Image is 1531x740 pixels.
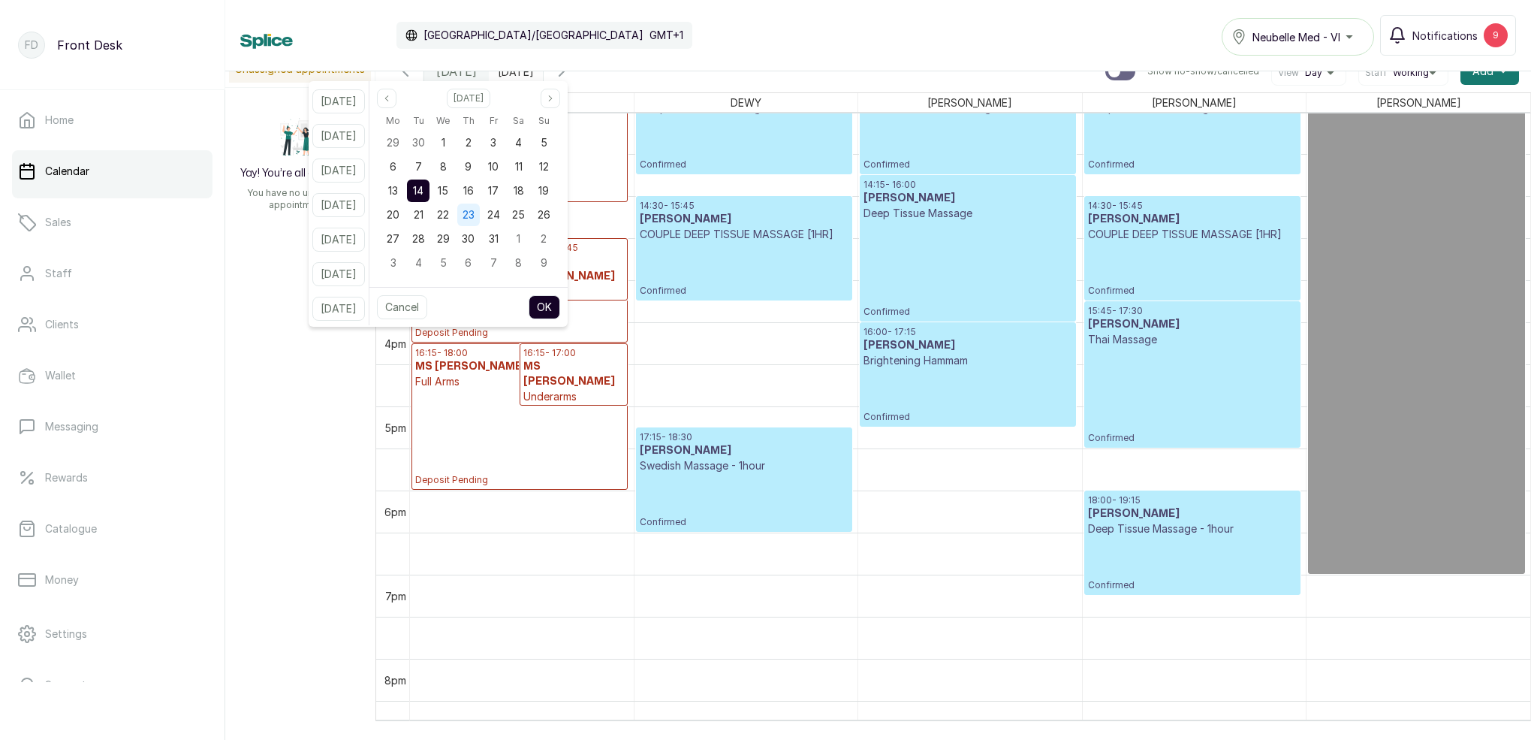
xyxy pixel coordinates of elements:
[12,252,212,294] a: Staff
[381,420,409,436] div: 5pm
[387,208,399,221] span: 20
[1278,67,1340,79] button: ViewDay
[45,113,74,128] p: Home
[45,678,86,693] p: Support
[381,179,405,203] div: 13 Oct 2025
[523,284,624,314] p: UNDER [PERSON_NAME]
[414,208,423,221] span: 21
[381,227,405,251] div: 27 Oct 2025
[413,184,423,197] span: 14
[431,155,456,179] div: 08 Oct 2025
[924,93,1015,112] span: [PERSON_NAME]
[640,431,848,443] p: 17:15 - 18:30
[1252,29,1340,45] span: Neubelle Med - VI
[12,406,212,448] a: Messaging
[863,116,1072,171] p: Confirmed
[405,227,430,251] div: 28 Oct 2025
[312,89,365,113] button: [DATE]
[456,179,481,203] div: 16 Oct 2025
[12,664,212,706] a: Support
[312,159,365,183] button: [DATE]
[1147,65,1259,77] p: Show no-show/cancelled
[506,179,531,203] div: 18 Oct 2025
[413,112,424,130] span: Tu
[640,443,848,458] h3: [PERSON_NAME]
[463,184,474,197] span: 16
[531,203,556,227] div: 26 Oct 2025
[538,184,549,197] span: 19
[381,111,405,131] div: Monday
[312,262,365,286] button: [DATE]
[57,36,122,54] p: Front Desk
[442,136,445,149] span: 1
[1088,536,1297,591] p: Confirmed
[45,419,98,434] p: Messaging
[423,28,643,43] p: [GEOGRAPHIC_DATA]/[GEOGRAPHIC_DATA]
[1088,116,1297,171] p: Confirmed
[863,326,1072,338] p: 16:00 - 17:15
[523,242,624,254] p: 15:00 - 15:45
[728,93,764,112] span: DEWY
[1088,494,1297,506] p: 18:00 - 19:15
[506,227,531,251] div: 01 Nov 2025
[447,89,490,108] button: Select month
[463,208,475,221] span: 23
[512,208,525,221] span: 25
[640,227,848,242] p: COUPLE DEEP TISSUE MASSAGE [1HR]
[312,124,365,148] button: [DATE]
[456,227,481,251] div: 30 Oct 2025
[234,187,366,211] p: You have no unassigned appointments.
[1484,23,1508,47] div: 9
[1149,93,1240,112] span: [PERSON_NAME]
[25,38,38,53] p: FD
[481,203,506,227] div: 24 Oct 2025
[463,112,475,130] span: Th
[415,359,624,374] h3: MS [PERSON_NAME]
[513,112,524,130] span: Sa
[490,112,498,130] span: Fr
[490,136,496,149] span: 3
[541,256,547,269] span: 9
[45,266,72,281] p: Staff
[405,155,430,179] div: 07 Oct 2025
[863,353,1072,368] p: Brightening Hammam
[405,111,430,131] div: Tuesday
[45,627,87,642] p: Settings
[506,203,531,227] div: 25 Oct 2025
[506,251,531,275] div: 08 Nov 2025
[456,155,481,179] div: 09 Oct 2025
[12,201,212,243] a: Sales
[515,136,522,149] span: 4
[531,227,556,251] div: 02 Nov 2025
[523,347,624,359] p: 16:15 - 17:00
[863,191,1072,206] h3: [PERSON_NAME]
[1088,506,1297,521] h3: [PERSON_NAME]
[531,111,556,131] div: Sunday
[12,355,212,397] a: Wallet
[381,672,409,688] div: 8pm
[489,232,499,245] span: 31
[506,155,531,179] div: 11 Oct 2025
[481,179,506,203] div: 17 Oct 2025
[415,160,422,173] span: 7
[12,99,212,141] a: Home
[515,160,523,173] span: 11
[12,150,212,192] a: Calendar
[1472,64,1493,79] span: Add
[523,359,624,389] h3: MS [PERSON_NAME]
[436,62,477,80] span: [DATE]
[863,206,1072,221] p: Deep Tissue Massage
[541,89,560,108] button: Next month
[12,508,212,550] a: Catalogue
[381,131,405,155] div: 29 Sep 2025
[481,227,506,251] div: 31 Oct 2025
[640,242,848,297] p: Confirmed
[381,251,405,275] div: 03 Nov 2025
[45,164,89,179] p: Calendar
[431,179,456,203] div: 15 Oct 2025
[405,203,430,227] div: 21 Oct 2025
[462,232,475,245] span: 30
[387,136,399,149] span: 29
[649,28,683,43] p: GMT+1
[640,200,848,212] p: 14:30 - 15:45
